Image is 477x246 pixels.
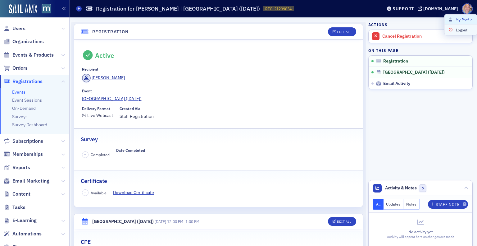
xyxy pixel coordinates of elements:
[82,106,110,111] div: Delivery Format
[87,114,113,117] div: Live Webcast
[116,155,145,161] span: —
[382,34,469,39] div: Cancel Registration
[3,138,43,145] a: Subscriptions
[95,51,114,59] div: Active
[12,138,43,145] span: Subscriptions
[373,234,468,239] div: Activity will appear here as changes are made
[428,200,468,209] button: Staff Note
[3,78,43,85] a: Registrations
[449,27,473,33] span: Logout
[383,70,445,75] span: [GEOGRAPHIC_DATA] ([DATE])
[462,3,473,14] span: Profile
[81,238,91,246] h2: CPE
[12,114,28,119] a: Surveys
[12,25,25,32] span: Users
[385,185,417,191] span: Activity & Notes
[3,52,54,58] a: Events & Products
[369,30,472,43] a: Cancel Registration
[373,229,468,234] div: No activity yet
[96,5,260,12] h1: Registration for [PERSON_NAME] | [GEOGRAPHIC_DATA] ([DATE])
[12,164,30,171] span: Reports
[91,190,107,196] span: Available
[12,230,42,237] span: Automations
[185,219,199,224] time: 1:00 PM
[3,204,25,211] a: Tasks
[3,65,28,72] a: Orders
[12,52,54,58] span: Events & Products
[12,38,44,45] span: Organizations
[12,89,25,95] a: Events
[3,38,44,45] a: Organizations
[12,105,36,111] a: On-Demand
[92,75,125,81] div: [PERSON_NAME]
[84,152,86,157] span: –
[116,148,145,153] div: Date Completed
[368,48,473,53] h4: On this page
[444,15,477,25] button: My Profile
[82,74,125,82] a: [PERSON_NAME]
[12,204,25,211] span: Tasks
[3,230,42,237] a: Automations
[337,220,351,223] div: Edit All
[449,17,473,22] span: My Profile
[3,164,30,171] a: Reports
[81,177,107,185] h2: Certificate
[42,4,51,14] img: SailAMX
[3,217,37,224] a: E-Learning
[423,6,458,12] div: [DOMAIN_NAME]
[3,151,43,158] a: Memberships
[373,199,384,210] button: All
[337,30,351,34] div: Edit All
[383,58,408,64] span: Registration
[436,203,459,206] div: Staff Note
[12,178,49,184] span: Email Marketing
[3,191,30,197] a: Content
[12,217,37,224] span: E-Learning
[155,219,166,224] span: [DATE]
[418,7,460,11] button: [DOMAIN_NAME]
[81,135,98,143] h2: Survey
[82,95,355,102] a: [GEOGRAPHIC_DATA] ([DATE])
[84,191,86,195] span: –
[113,189,159,196] a: Download Certificate
[328,217,356,226] button: Edit All
[167,219,183,224] time: 12:00 PM
[3,178,49,184] a: Email Marketing
[120,106,140,111] div: Created Via
[393,6,414,12] div: Support
[92,29,129,35] h4: Registration
[12,78,43,85] span: Registrations
[3,25,25,32] a: Users
[12,65,28,72] span: Orders
[82,89,92,93] div: Event
[12,97,42,103] a: Event Sessions
[444,25,477,35] button: Logout
[120,113,154,120] span: Staff Registration
[9,4,37,14] img: SailAMX
[403,199,420,210] button: Notes
[12,191,30,197] span: Content
[82,67,98,72] div: Recipient
[155,219,199,224] span: –
[368,22,388,27] h4: Actions
[383,81,410,86] span: Email Activity
[384,199,404,210] button: Updates
[328,27,356,36] button: Edit All
[37,4,51,15] a: View Homepage
[91,152,110,157] span: Completed
[92,218,154,225] div: [GEOGRAPHIC_DATA] ([DATE])
[12,122,47,128] a: Survey Dashboard
[12,151,43,158] span: Memberships
[419,184,427,192] span: 0
[265,6,292,12] span: REG-21299834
